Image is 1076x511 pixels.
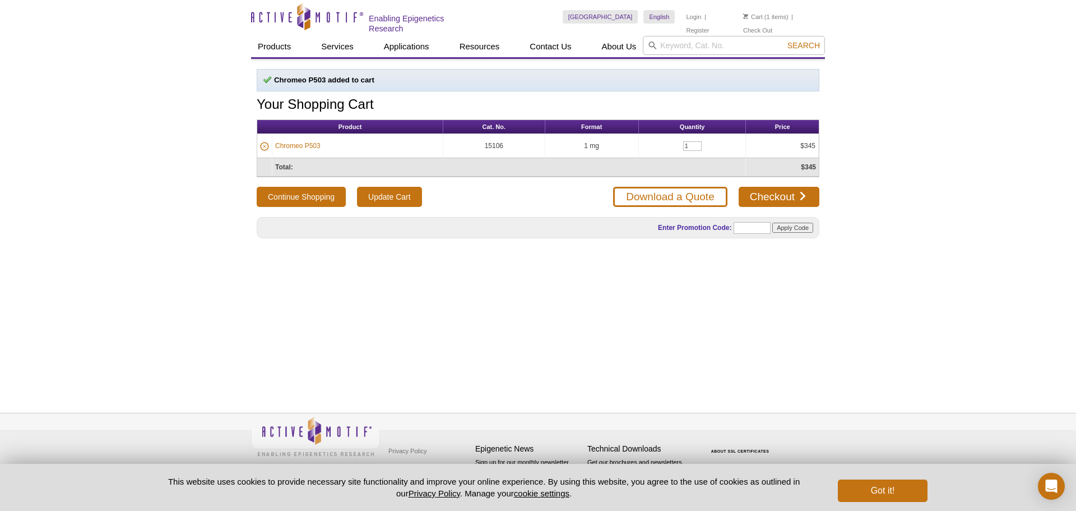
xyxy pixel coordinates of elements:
[257,187,346,207] button: Continue Shopping
[563,10,638,24] a: [GEOGRAPHIC_DATA]
[743,13,763,21] a: Cart
[791,10,793,24] li: |
[643,10,675,24] a: English
[475,444,582,454] h4: Epigenetic News
[746,134,819,158] td: $345
[251,36,298,57] a: Products
[545,134,639,158] td: 1 mg
[581,123,602,130] span: Format
[680,123,705,130] span: Quantity
[704,10,706,24] li: |
[743,26,772,34] a: Check Out
[263,75,813,85] p: Chromeo P503 added to cart
[686,26,709,34] a: Register
[483,123,506,130] span: Cat. No.
[369,13,480,34] h2: Enabling Epigenetics Research
[772,223,813,233] input: Apply Code
[643,36,825,55] input: Keyword, Cat. No.
[453,36,507,57] a: Resources
[251,413,380,459] img: Active Motif,
[443,134,545,158] td: 15106
[386,443,429,459] a: Privacy Policy
[523,36,578,57] a: Contact Us
[149,476,819,499] p: This website uses cookies to provide necessary site functionality and improve your online experie...
[257,97,819,113] h1: Your Shopping Cart
[699,433,783,458] table: Click to Verify - This site chose Symantec SSL for secure e-commerce and confidential communicati...
[801,163,816,171] strong: $345
[784,40,823,50] button: Search
[338,123,362,130] span: Product
[275,141,321,151] a: Chromeo P503
[739,187,819,207] a: Checkout
[613,187,727,207] a: Download a Quote
[787,41,820,50] span: Search
[657,224,731,232] label: Enter Promotion Code:
[743,10,789,24] li: (1 items)
[275,163,293,171] strong: Total:
[595,36,643,57] a: About Us
[377,36,436,57] a: Applications
[587,444,694,454] h4: Technical Downloads
[409,489,460,498] a: Privacy Policy
[587,458,694,486] p: Get our brochures and newsletters, or request them by mail.
[711,449,769,453] a: ABOUT SSL CERTIFICATES
[475,458,582,496] p: Sign up for our monthly newsletter highlighting recent publications in the field of epigenetics.
[357,187,421,207] input: Update Cart
[775,123,790,130] span: Price
[514,489,569,498] button: cookie settings
[838,480,927,502] button: Got it!
[743,13,748,19] img: Your Cart
[686,13,701,21] a: Login
[314,36,360,57] a: Services
[1038,473,1065,500] div: Open Intercom Messenger
[386,459,444,476] a: Terms & Conditions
